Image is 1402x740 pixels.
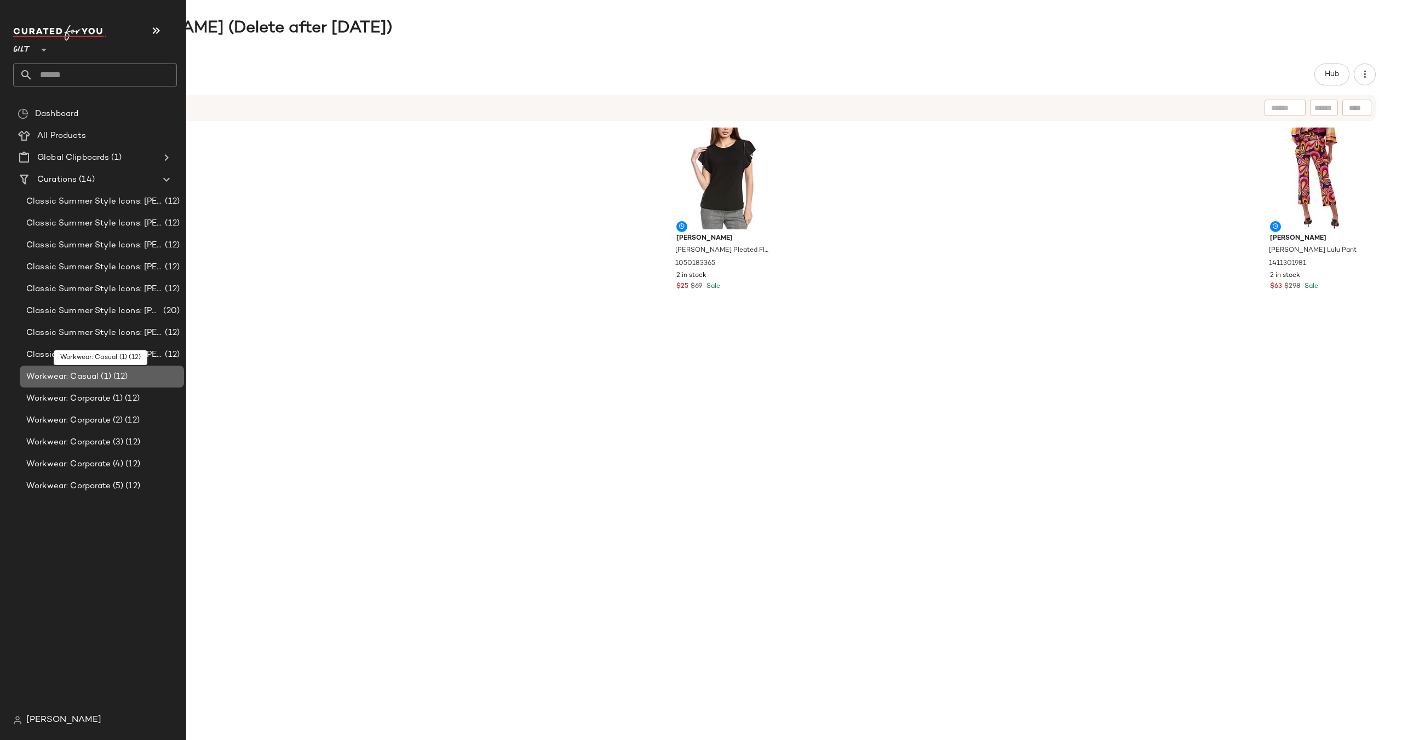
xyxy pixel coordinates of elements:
span: Workwear: Casual (1) [26,371,111,383]
span: Workwear: Corporate (4) [26,458,123,471]
span: (12) [123,436,140,449]
img: svg%3e [13,716,22,725]
span: (12) [163,261,180,274]
span: Classic Summer Style Icons: [PERSON_NAME] (7) [26,349,163,361]
span: $63 [1270,282,1282,292]
span: (12) [163,239,180,252]
span: [PERSON_NAME] [26,714,101,727]
span: Sale [1302,283,1318,290]
span: Workwear: Corporate (2) [26,414,123,427]
span: Classic Summer Style Icons: [PERSON_NAME] (4) [26,283,163,296]
span: (20) [161,305,180,317]
span: [PERSON_NAME] Lulu Pant [1269,246,1357,256]
span: Classic Summer Style Icons: [PERSON_NAME] (5) [26,305,161,317]
span: Classic Summer Style Icons: [PERSON_NAME] (6) [26,327,163,339]
span: 1050183365 [675,259,715,269]
span: Classic Summer Style Icons: [PERSON_NAME] (2) [26,239,163,252]
span: Dashboard [35,108,78,120]
span: $69 [691,282,702,292]
span: (12) [123,414,140,427]
span: (12) [163,349,180,361]
div: [PERSON_NAME] (Delete after [DATE]) [70,18,392,39]
span: Classic Summer Style Icons: [PERSON_NAME] [26,195,163,208]
span: (12) [163,195,180,208]
span: 2 in stock [1270,271,1300,281]
span: (12) [123,392,140,405]
span: Classic Summer Style Icons: [PERSON_NAME] (3) [26,261,163,274]
span: (12) [163,327,180,339]
span: (12) [163,283,180,296]
span: Sale [704,283,720,290]
span: (1) [109,152,121,164]
img: 1411301981_RLLATH.jpg [1261,128,1372,229]
span: 2 in stock [676,271,706,281]
span: (12) [123,458,140,471]
button: Hub [1314,63,1349,85]
span: Classic Summer Style Icons: [PERSON_NAME] (1) [26,217,163,230]
span: (14) [77,174,95,186]
span: Workwear: Corporate (5) [26,480,123,493]
span: Workwear: Corporate (1) [26,392,123,405]
span: 1411301981 [1269,259,1306,269]
img: 1050183365_RLLATH.jpg [668,128,778,229]
span: Workwear: Corporate (3) [26,436,123,449]
img: cfy_white_logo.C9jOOHJF.svg [13,25,106,41]
img: svg%3e [18,108,28,119]
span: $25 [676,282,688,292]
span: All Products [37,130,86,142]
span: (12) [123,480,140,493]
span: Gilt [13,37,31,57]
span: Hub [1324,70,1340,79]
span: Global Clipboards [37,152,109,164]
span: (12) [111,371,128,383]
span: [PERSON_NAME] [676,234,769,244]
span: [PERSON_NAME] Pleated Flutter Sleeve Tank [675,246,768,256]
span: $298 [1284,282,1300,292]
span: (12) [163,217,180,230]
span: Curations [37,174,77,186]
span: [PERSON_NAME] [1270,234,1363,244]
